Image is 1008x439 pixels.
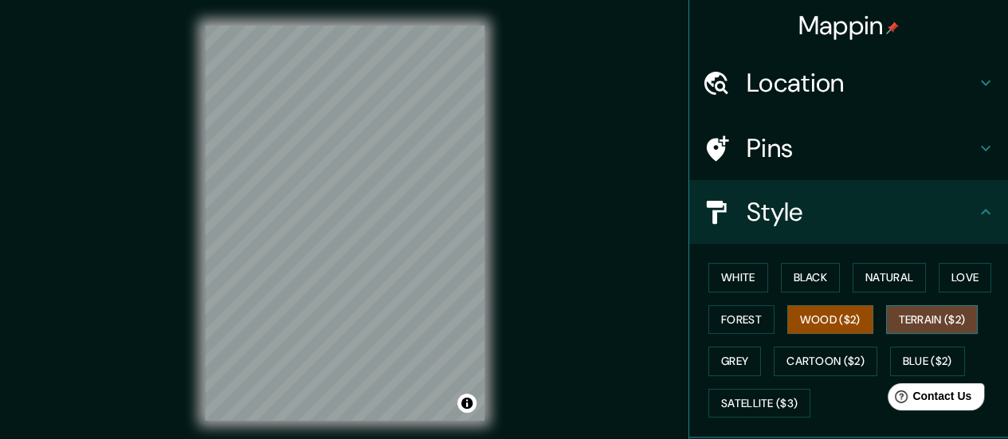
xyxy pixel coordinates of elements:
div: Pins [689,116,1008,180]
div: Style [689,180,1008,244]
button: Wood ($2) [787,305,873,335]
button: Satellite ($3) [708,389,810,418]
button: Terrain ($2) [886,305,979,335]
button: Natural [853,263,926,292]
button: Blue ($2) [890,347,965,376]
h4: Pins [747,132,976,164]
button: Forest [708,305,775,335]
button: Love [939,263,991,292]
button: Toggle attribution [457,394,477,413]
h4: Location [747,67,976,99]
canvas: Map [205,25,484,421]
div: Location [689,51,1008,115]
button: Black [781,263,841,292]
iframe: Help widget launcher [866,377,990,421]
h4: Mappin [798,10,900,41]
img: pin-icon.png [886,22,899,34]
button: Grey [708,347,761,376]
h4: Style [747,196,976,228]
button: Cartoon ($2) [774,347,877,376]
button: White [708,263,768,292]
